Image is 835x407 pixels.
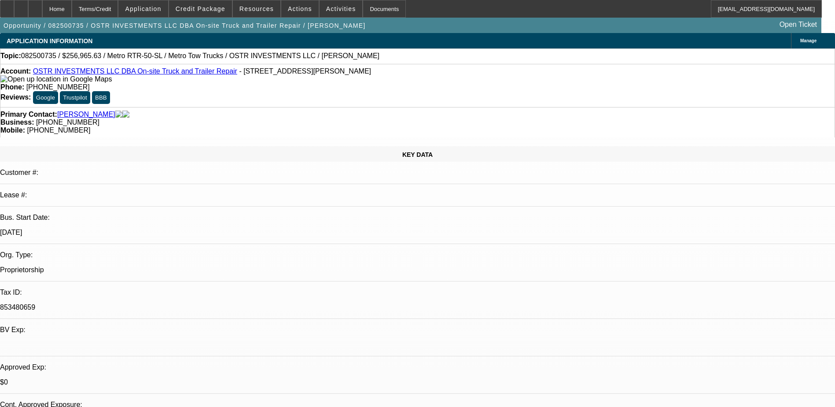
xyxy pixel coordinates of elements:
button: Actions [281,0,319,17]
strong: Account: [0,67,31,75]
a: [PERSON_NAME] [57,111,115,118]
button: Application [118,0,168,17]
span: Opportunity / 082500735 / OSTR INVESTMENTS LLC DBA On-site Truck and Trailer Repair / [PERSON_NAME] [4,22,365,29]
span: APPLICATION INFORMATION [7,37,92,44]
span: - [STREET_ADDRESS][PERSON_NAME] [239,67,371,75]
strong: Topic: [0,52,21,60]
span: 082500735 / $256,965.63 / Metro RTR-50-SL / Metro Tow Trucks / OSTR INVESTMENTS LLC / [PERSON_NAME] [21,52,379,60]
button: BBB [92,91,110,104]
a: Open Ticket [776,17,820,32]
img: linkedin-icon.png [122,111,129,118]
strong: Phone: [0,83,24,91]
span: [PHONE_NUMBER] [26,83,90,91]
img: Open up location in Google Maps [0,75,112,83]
a: OSTR INVESTMENTS LLC DBA On-site Truck and Trailer Repair [33,67,237,75]
strong: Reviews: [0,93,31,101]
strong: Primary Contact: [0,111,57,118]
span: Credit Package [176,5,225,12]
a: View Google Maps [0,75,112,83]
button: Google [33,91,58,104]
button: Trustpilot [60,91,90,104]
span: [PHONE_NUMBER] [36,118,99,126]
button: Activities [320,0,363,17]
button: Resources [233,0,280,17]
span: [PHONE_NUMBER] [27,126,90,134]
strong: Mobile: [0,126,25,134]
span: Actions [288,5,312,12]
span: Resources [239,5,274,12]
span: Activities [326,5,356,12]
span: KEY DATA [402,151,433,158]
img: facebook-icon.png [115,111,122,118]
span: Application [125,5,161,12]
button: Credit Package [169,0,232,17]
strong: Business: [0,118,34,126]
span: Manage [800,38,817,43]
